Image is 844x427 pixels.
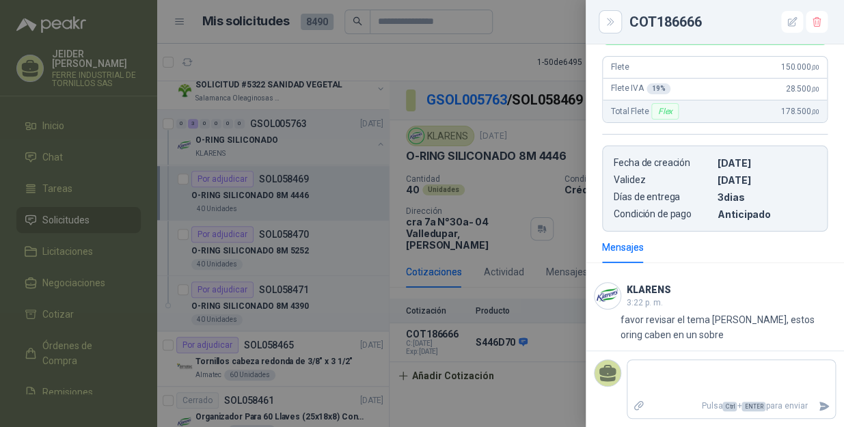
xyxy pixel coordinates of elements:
[651,394,813,418] p: Pulsa + para enviar
[780,62,819,72] span: 150.000
[718,157,816,169] p: [DATE]
[629,11,828,33] div: COT186666
[646,83,671,94] div: 19 %
[627,394,651,418] label: Adjuntar archivos
[627,298,663,307] span: 3:22 p. m.
[620,312,836,342] p: favor revisar el tema [PERSON_NAME], estos oring caben en un sobre
[614,208,712,220] p: Condición de pago
[614,157,712,169] p: Fecha de creación
[785,84,819,94] span: 28.500
[595,283,621,309] img: Company Logo
[651,103,678,120] div: Flex
[722,402,737,411] span: Ctrl
[718,191,816,203] p: 3 dias
[780,107,819,116] span: 178.500
[611,62,629,72] span: Flete
[627,286,671,294] h3: KLARENS
[611,103,681,120] span: Total Flete
[602,14,618,30] button: Close
[811,64,819,71] span: ,00
[813,394,835,418] button: Enviar
[611,83,670,94] span: Flete IVA
[811,85,819,93] span: ,00
[811,108,819,115] span: ,00
[718,174,816,186] p: [DATE]
[602,240,644,255] div: Mensajes
[614,174,712,186] p: Validez
[614,191,712,203] p: Días de entrega
[741,402,765,411] span: ENTER
[718,208,816,220] p: Anticipado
